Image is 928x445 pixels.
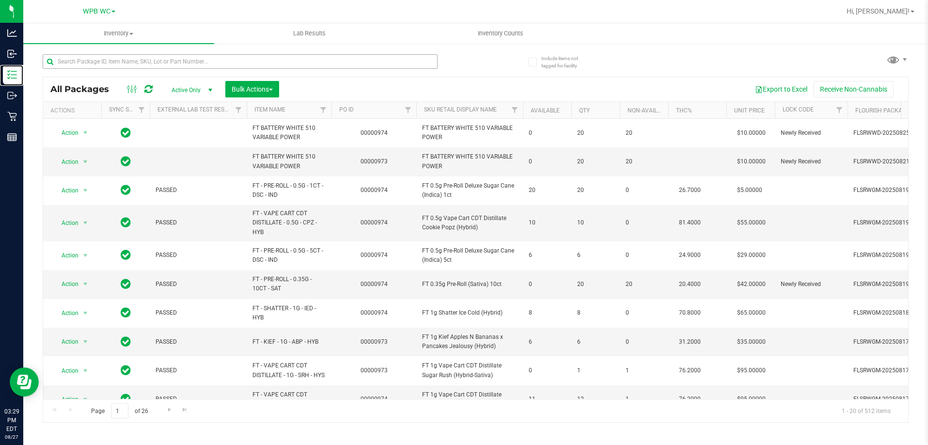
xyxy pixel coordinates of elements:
[529,157,566,166] span: 0
[361,187,388,193] a: 00000974
[4,407,19,433] p: 03:29 PM EDT
[507,102,523,118] a: Filter
[734,107,765,114] a: Unit Price
[732,392,771,406] span: $95.00000
[231,102,247,118] a: Filter
[783,106,814,113] a: Lock Code
[422,333,517,351] span: FT 1g Kief Apples N Bananas x Pancakes Jealousy (Hybrid)
[252,304,326,322] span: FT - SHATTER - 1G - IED - HYB
[465,29,536,38] span: Inventory Counts
[577,157,614,166] span: 20
[732,335,771,349] span: $35.00000
[579,107,590,114] a: Qty
[225,81,279,97] button: Bulk Actions
[361,396,388,402] a: 00000974
[361,367,388,374] a: 00000973
[79,335,92,349] span: select
[529,128,566,138] span: 0
[577,366,614,375] span: 1
[79,126,92,140] span: select
[79,277,92,291] span: select
[781,157,842,166] span: Newly Received
[121,277,131,291] span: In Sync
[361,338,388,345] a: 00000973
[252,246,326,265] span: FT - PRE-ROLL - 0.5G - 5CT - DSC - IND
[577,337,614,347] span: 6
[339,106,354,113] a: PO ID
[162,403,176,416] a: Go to the next page
[577,308,614,318] span: 8
[50,84,119,95] span: All Packages
[53,126,79,140] span: Action
[834,403,898,418] span: 1 - 20 of 512 items
[53,249,79,262] span: Action
[79,155,92,169] span: select
[79,306,92,320] span: select
[529,395,566,404] span: 11
[732,364,771,378] span: $95.00000
[83,403,156,418] span: Page of 26
[529,218,566,227] span: 10
[156,366,241,375] span: PASSED
[4,433,19,441] p: 08/27
[732,277,771,291] span: $42.00000
[832,102,848,118] a: Filter
[577,128,614,138] span: 20
[529,366,566,375] span: 0
[732,248,771,262] span: $29.00000
[252,390,326,409] span: FT - VAPE CART CDT DISTILLATE - 1G - SRH - HYS
[79,249,92,262] span: select
[361,219,388,226] a: 00000974
[732,216,771,230] span: $55.00000
[674,277,706,291] span: 20.4000
[23,29,214,38] span: Inventory
[252,181,326,200] span: FT - PRE-ROLL - 0.5G - 1CT - DSC - IND
[23,23,214,44] a: Inventory
[674,248,706,262] span: 24.9000
[156,251,241,260] span: PASSED
[121,126,131,140] span: In Sync
[214,23,405,44] a: Lab Results
[178,403,192,416] a: Go to the last page
[405,23,596,44] a: Inventory Counts
[422,390,517,409] span: FT 1g Vape Cart CDT Distillate Sugar Rush (Hybrid-Sativa)
[626,395,662,404] span: 1
[121,216,131,229] span: In Sync
[134,102,150,118] a: Filter
[79,216,92,230] span: select
[121,306,131,319] span: In Sync
[781,128,842,138] span: Newly Received
[814,81,894,97] button: Receive Non-Cannabis
[674,306,706,320] span: 70.8000
[529,337,566,347] span: 6
[156,308,241,318] span: PASSED
[157,106,234,113] a: External Lab Test Result
[674,183,706,197] span: 26.7000
[156,186,241,195] span: PASSED
[422,246,517,265] span: FT 0.5g Pre-Roll Deluxe Sugar Cane (Indica) 5ct
[422,124,517,142] span: FT BATTERY WHITE 510 VARIABLE POWER
[577,186,614,195] span: 20
[252,124,326,142] span: FT BATTERY WHITE 510 VARIABLE POWER
[315,102,331,118] a: Filter
[422,181,517,200] span: FT 0.5g Pre-Roll Deluxe Sugar Cane (Indica) 1ct
[121,364,131,377] span: In Sync
[422,308,517,318] span: FT 1g Shatter Ice Cold (Hybrid)
[79,364,92,378] span: select
[529,251,566,260] span: 6
[121,155,131,168] span: In Sync
[53,277,79,291] span: Action
[252,337,326,347] span: FT - KIEF - 1G - ABP - HYB
[50,107,97,114] div: Actions
[529,186,566,195] span: 20
[53,335,79,349] span: Action
[626,157,662,166] span: 20
[7,28,17,38] inline-svg: Analytics
[422,280,517,289] span: FT 0.35g Pre-Roll (Sativa) 10ct
[156,337,241,347] span: PASSED
[674,216,706,230] span: 81.4000
[79,184,92,197] span: select
[43,54,438,69] input: Search Package ID, Item Name, SKU, Lot or Part Number...
[121,392,131,406] span: In Sync
[156,280,241,289] span: PASSED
